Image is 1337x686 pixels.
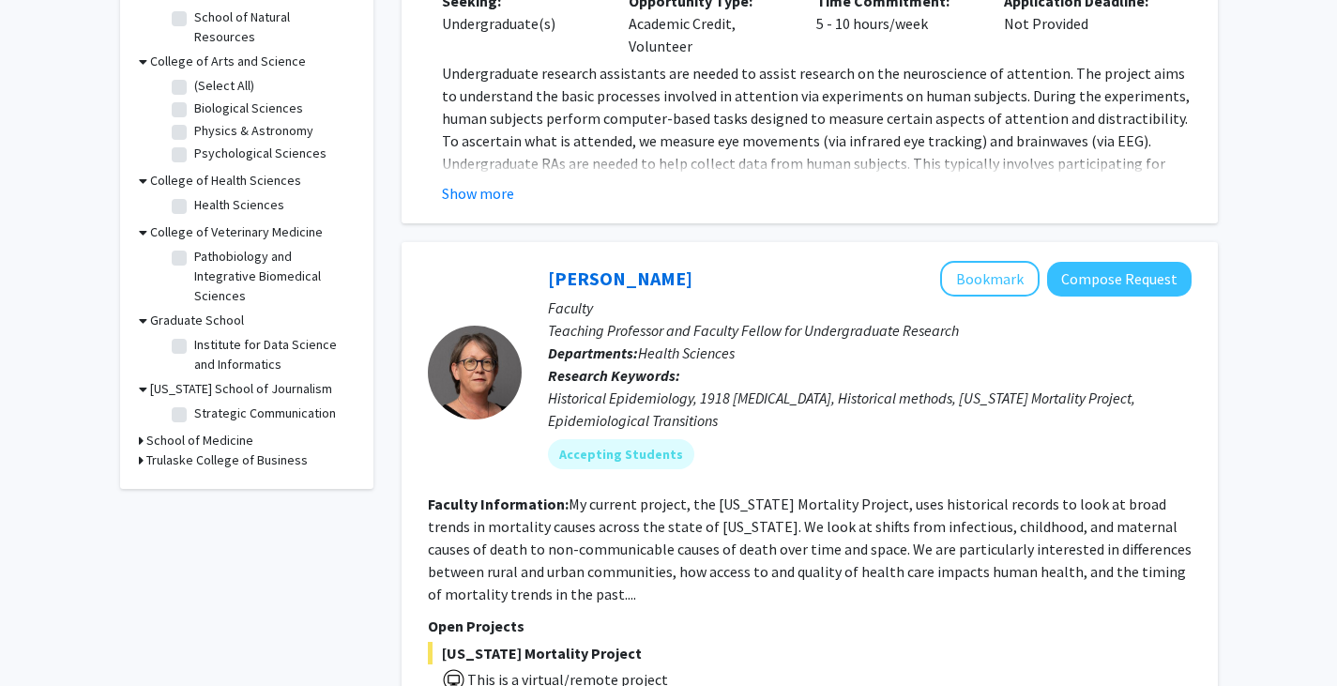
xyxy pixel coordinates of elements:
h3: [US_STATE] School of Journalism [150,379,332,399]
button: Compose Request to Carolyn Orbann [1047,262,1192,297]
p: Undergraduate research assistants are needed to assist research on the neuroscience of attention.... [442,62,1192,242]
button: Show more [442,182,514,205]
p: Faculty [548,297,1192,319]
b: Departments: [548,343,638,362]
h3: School of Medicine [146,431,253,450]
h3: College of Arts and Science [150,52,306,71]
b: Research Keywords: [548,366,680,385]
label: Pathobiology and Integrative Biomedical Sciences [194,247,350,306]
label: Institute for Data Science and Informatics [194,335,350,374]
label: Health Sciences [194,195,284,215]
h3: College of Veterinary Medicine [150,222,323,242]
button: Add Carolyn Orbann to Bookmarks [940,261,1040,297]
span: [US_STATE] Mortality Project [428,642,1192,664]
mat-chip: Accepting Students [548,439,694,469]
span: Health Sciences [638,343,735,362]
iframe: Chat [14,602,80,672]
label: Biological Sciences [194,99,303,118]
h3: College of Health Sciences [150,171,301,191]
label: Strategic Communication [194,404,336,423]
label: School of Natural Resources [194,8,350,47]
h3: Graduate School [150,311,244,330]
p: Teaching Professor and Faculty Fellow for Undergraduate Research [548,319,1192,342]
div: Historical Epidemiology, 1918 [MEDICAL_DATA], Historical methods, [US_STATE] Mortality Project, E... [548,387,1192,432]
b: Faculty Information: [428,495,569,513]
label: Physics & Astronomy [194,121,313,141]
h3: Trulaske College of Business [146,450,308,470]
label: Psychological Sciences [194,144,327,163]
div: Undergraduate(s) [442,12,601,35]
fg-read-more: My current project, the [US_STATE] Mortality Project, uses historical records to look at broad tr... [428,495,1192,603]
a: [PERSON_NAME] [548,267,692,290]
label: (Select All) [194,76,254,96]
p: Open Projects [428,615,1192,637]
